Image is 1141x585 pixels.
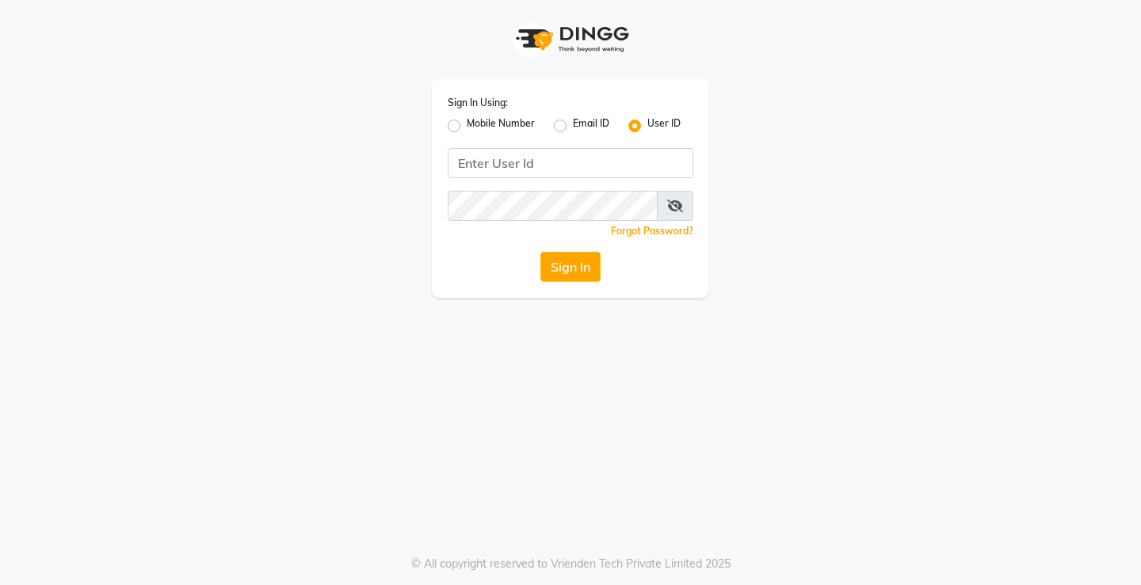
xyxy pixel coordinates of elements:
[448,191,658,221] input: Username
[448,96,508,110] label: Sign In Using:
[611,225,693,237] a: Forgot Password?
[467,116,535,135] label: Mobile Number
[540,252,601,282] button: Sign In
[507,16,634,63] img: logo1.svg
[573,116,609,135] label: Email ID
[448,148,693,178] input: Username
[647,116,681,135] label: User ID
